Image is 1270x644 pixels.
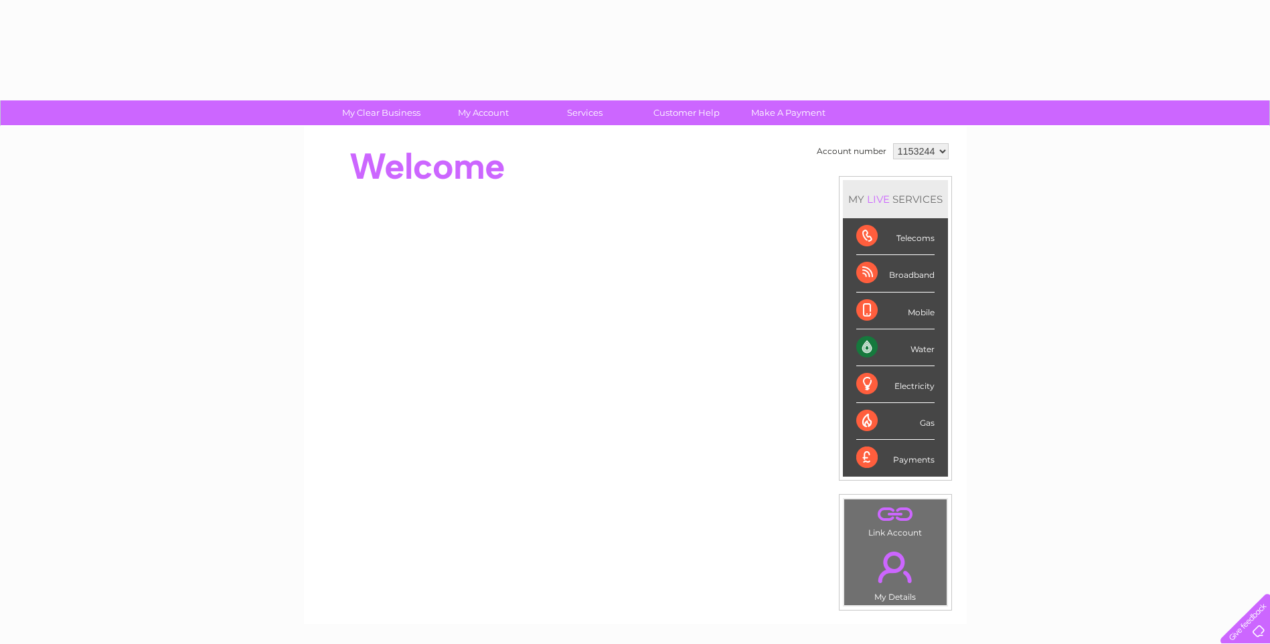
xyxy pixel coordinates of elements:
div: Electricity [856,366,935,403]
div: MY SERVICES [843,180,948,218]
div: Broadband [856,255,935,292]
a: . [848,544,943,590]
a: My Clear Business [326,100,436,125]
td: Link Account [844,499,947,541]
td: My Details [844,540,947,606]
div: Telecoms [856,218,935,255]
div: Payments [856,440,935,476]
a: Make A Payment [733,100,844,125]
div: LIVE [864,193,892,206]
div: Mobile [856,293,935,329]
div: Water [856,329,935,366]
a: My Account [428,100,538,125]
a: Customer Help [631,100,742,125]
td: Account number [813,140,890,163]
a: . [848,503,943,526]
div: Gas [856,403,935,440]
a: Services [530,100,640,125]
